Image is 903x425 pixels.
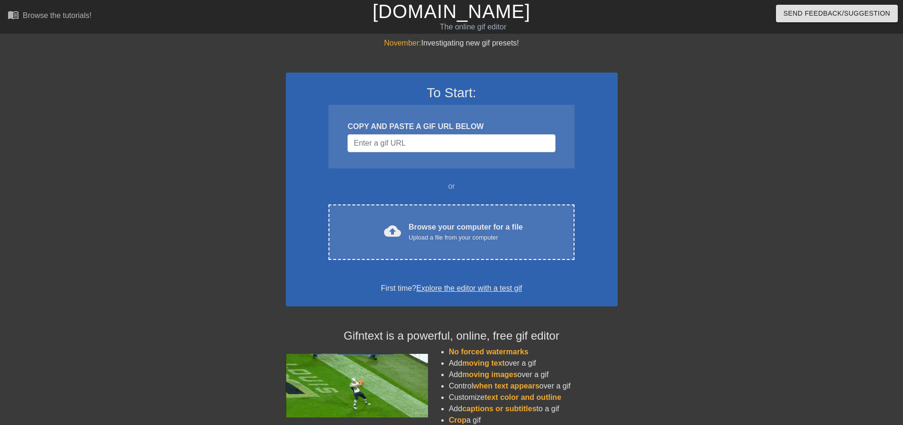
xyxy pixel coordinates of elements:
span: No forced watermarks [449,348,529,356]
span: captions or subtitles [462,405,536,413]
span: Send Feedback/Suggestion [784,8,890,19]
input: Username [347,134,555,152]
span: menu_book [8,9,19,20]
span: Crop [449,416,466,424]
li: Customize [449,392,618,403]
span: moving text [462,359,505,367]
span: text color and outline [484,393,561,401]
img: football_small.gif [286,354,428,417]
h3: To Start: [298,85,605,101]
li: Control over a gif [449,380,618,392]
div: First time? [298,283,605,294]
a: [DOMAIN_NAME] [373,1,530,22]
div: The online gif editor [306,21,640,33]
span: November: [384,39,421,47]
a: Browse the tutorials! [8,9,91,24]
li: Add over a gif [449,358,618,369]
div: Browse your computer for a file [409,222,523,242]
button: Send Feedback/Suggestion [776,5,898,22]
span: moving images [462,370,517,379]
span: cloud_upload [384,222,401,240]
div: Upload a file from your computer [409,233,523,242]
a: Explore the editor with a test gif [416,284,522,292]
li: Add to a gif [449,403,618,415]
div: Browse the tutorials! [23,11,91,19]
div: Investigating new gif presets! [286,37,618,49]
li: Add over a gif [449,369,618,380]
h4: Gifntext is a powerful, online, free gif editor [286,329,618,343]
div: or [310,181,593,192]
div: COPY AND PASTE A GIF URL BELOW [347,121,555,132]
span: when text appears [473,382,539,390]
